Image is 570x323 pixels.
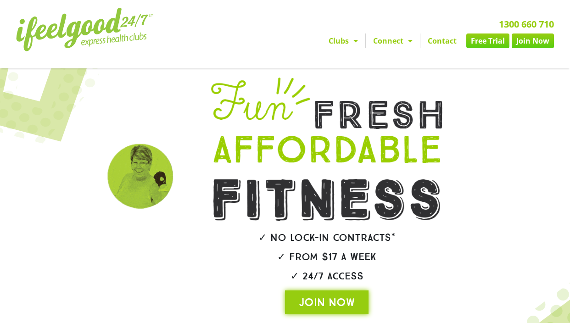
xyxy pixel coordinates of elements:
[321,33,365,48] a: Clubs
[185,252,469,262] h2: ✓ From $17 a week
[420,33,464,48] a: Contact
[185,233,469,243] h2: ✓ No lock-in contracts*
[207,33,554,48] nav: Menu
[499,18,554,30] a: 1300 660 710
[466,33,509,48] a: Free Trial
[512,33,554,48] a: Join Now
[366,33,420,48] a: Connect
[299,295,355,310] span: JOIN NOW
[185,271,469,281] h2: ✓ 24/7 Access
[285,290,369,314] a: JOIN NOW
